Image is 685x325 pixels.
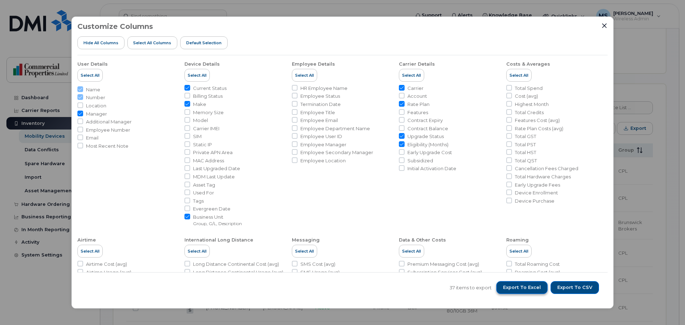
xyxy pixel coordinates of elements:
[515,157,537,164] span: Total QST
[407,149,452,156] span: Early Upgrade Cost
[407,133,444,140] span: Upgrade Status
[86,134,98,141] span: Email
[300,149,373,156] span: Employee Secondary Manager
[83,40,118,46] span: Hide All Columns
[515,173,571,180] span: Total Hardware Charges
[133,40,171,46] span: Select all Columns
[407,85,423,92] span: Carrier
[506,237,529,243] div: Roaming
[407,261,479,268] span: Premium Messaging Cost (avg)
[86,111,107,117] span: Manager
[515,149,536,156] span: Total HST
[506,61,550,67] div: Costs & Averages
[86,118,132,125] span: Additional Manager
[193,182,215,188] span: Asset Tag
[300,101,341,108] span: Termination Date
[515,101,549,108] span: Highest Month
[193,205,230,212] span: Evergreen Date
[193,125,219,132] span: Carrier IMEI
[407,125,448,132] span: Contract Balance
[402,248,421,254] span: Select All
[515,85,543,92] span: Total Spend
[300,269,340,276] span: SMS Usage (avg)
[601,22,608,29] button: Close
[515,141,536,148] span: Total PST
[193,157,224,164] span: MAC Address
[77,22,153,30] h3: Customize Columns
[515,261,560,268] span: Total Roaming Cost
[292,69,317,82] button: Select All
[86,143,128,149] span: Most Recent Note
[515,182,560,188] span: Early Upgrade Fees
[193,141,212,148] span: Static IP
[193,133,202,140] span: SIM
[193,85,227,92] span: Current Status
[407,141,448,148] span: Eligibility (Months)
[300,109,335,116] span: Employee Title
[86,86,100,93] span: Name
[515,117,560,124] span: Features Cost (avg)
[193,93,223,100] span: Billing Status
[399,69,424,82] button: Select All
[184,245,210,258] button: Select All
[509,248,528,254] span: Select All
[550,281,599,294] button: Export to CSV
[399,61,435,67] div: Carrier Details
[193,221,242,226] small: Group, G/L, Description
[407,157,433,164] span: Subsidized
[515,269,560,276] span: Roaming Cost (avg)
[506,245,532,258] button: Select All
[193,149,233,156] span: Private APN Area
[295,72,314,78] span: Select All
[300,141,346,148] span: Employee Manager
[515,165,578,172] span: Cancellation Fees Charged
[193,261,279,268] span: Long Distance Continental Cost (avg)
[300,117,338,124] span: Employee Email
[295,248,314,254] span: Select All
[188,248,207,254] span: Select All
[515,109,544,116] span: Total Credits
[127,36,178,49] button: Select all Columns
[503,284,541,291] span: Export to Excel
[193,198,204,204] span: Tags
[193,173,235,180] span: MDM Last Update
[407,165,456,172] span: Initial Activation Date
[292,245,317,258] button: Select All
[77,245,103,258] button: Select All
[86,102,106,109] span: Location
[506,69,532,82] button: Select All
[81,248,100,254] span: Select All
[77,69,103,82] button: Select All
[300,133,342,140] span: Employee User ID
[77,237,96,243] div: Airtime
[184,61,220,67] div: Device Details
[86,261,127,268] span: Airtime Cost (avg)
[77,36,125,49] button: Hide All Columns
[86,94,105,101] span: Number
[193,101,206,108] span: Make
[300,157,346,164] span: Employee Location
[86,127,130,133] span: Employee Number
[496,281,548,294] button: Export to Excel
[186,40,222,46] span: Default Selection
[407,109,428,116] span: Features
[515,189,558,196] span: Device Enrollment
[193,214,242,220] span: Business Unit
[407,93,427,100] span: Account
[180,36,228,49] button: Default Selection
[402,72,421,78] span: Select All
[407,269,482,276] span: Subscription Services Cost (avg)
[193,109,224,116] span: Memory Size
[81,72,100,78] span: Select All
[292,237,320,243] div: Messaging
[407,117,443,124] span: Contract Expiry
[399,245,424,258] button: Select All
[515,198,554,204] span: Device Purchase
[399,237,446,243] div: Data & Other Costs
[193,117,208,124] span: Model
[515,133,536,140] span: Total GST
[407,101,430,108] span: Rate Plan
[193,269,283,276] span: Long Distance Continental Usage (avg)
[509,72,528,78] span: Select All
[515,125,563,132] span: Rate Plan Costs (avg)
